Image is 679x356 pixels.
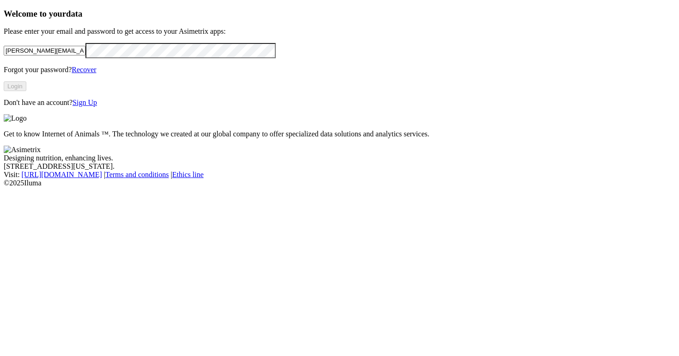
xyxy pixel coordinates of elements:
input: Your email [4,46,85,55]
a: Ethics line [172,171,204,178]
a: Sign Up [73,98,97,106]
p: Please enter your email and password to get access to your Asimetrix apps: [4,27,675,36]
a: Recover [72,66,96,74]
div: © 2025 Iluma [4,179,675,187]
div: Visit : | | [4,171,675,179]
div: Designing nutrition, enhancing lives. [4,154,675,162]
p: Don't have an account? [4,98,675,107]
p: Forgot your password? [4,66,675,74]
img: Asimetrix [4,146,41,154]
div: [STREET_ADDRESS][US_STATE]. [4,162,675,171]
a: Terms and conditions [105,171,169,178]
span: data [66,9,82,18]
button: Login [4,81,26,91]
img: Logo [4,114,27,123]
p: Get to know Internet of Animals ™. The technology we created at our global company to offer speci... [4,130,675,138]
h3: Welcome to your [4,9,675,19]
a: [URL][DOMAIN_NAME] [22,171,102,178]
